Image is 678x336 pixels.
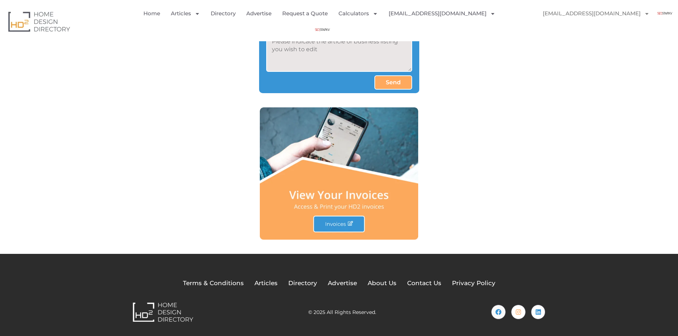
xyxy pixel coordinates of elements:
a: Request a Quote [282,5,328,22]
a: Directory [211,5,236,22]
a: About Us [368,279,396,288]
a: Articles [254,279,278,288]
a: Contact Us [407,279,441,288]
button: Send [374,75,412,90]
img: SEQSparky [314,22,330,38]
nav: Menu [138,5,507,38]
a: Articles [171,5,200,22]
a: Home [143,5,160,22]
a: Privacy Policy [452,279,495,288]
h2: © 2025 All Rights Reserved. [308,310,376,315]
a: Calculators [338,5,378,22]
a: Advertise [328,279,357,288]
img: SEQSparky [657,5,673,21]
nav: Menu [536,5,673,22]
a: [EMAIL_ADDRESS][DOMAIN_NAME] [536,5,657,22]
a: Terms & Conditions [183,279,244,288]
a: Directory [288,279,317,288]
a: [EMAIL_ADDRESS][DOMAIN_NAME] [389,5,495,22]
span: Send [386,80,401,85]
a: Advertise [246,5,272,22]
